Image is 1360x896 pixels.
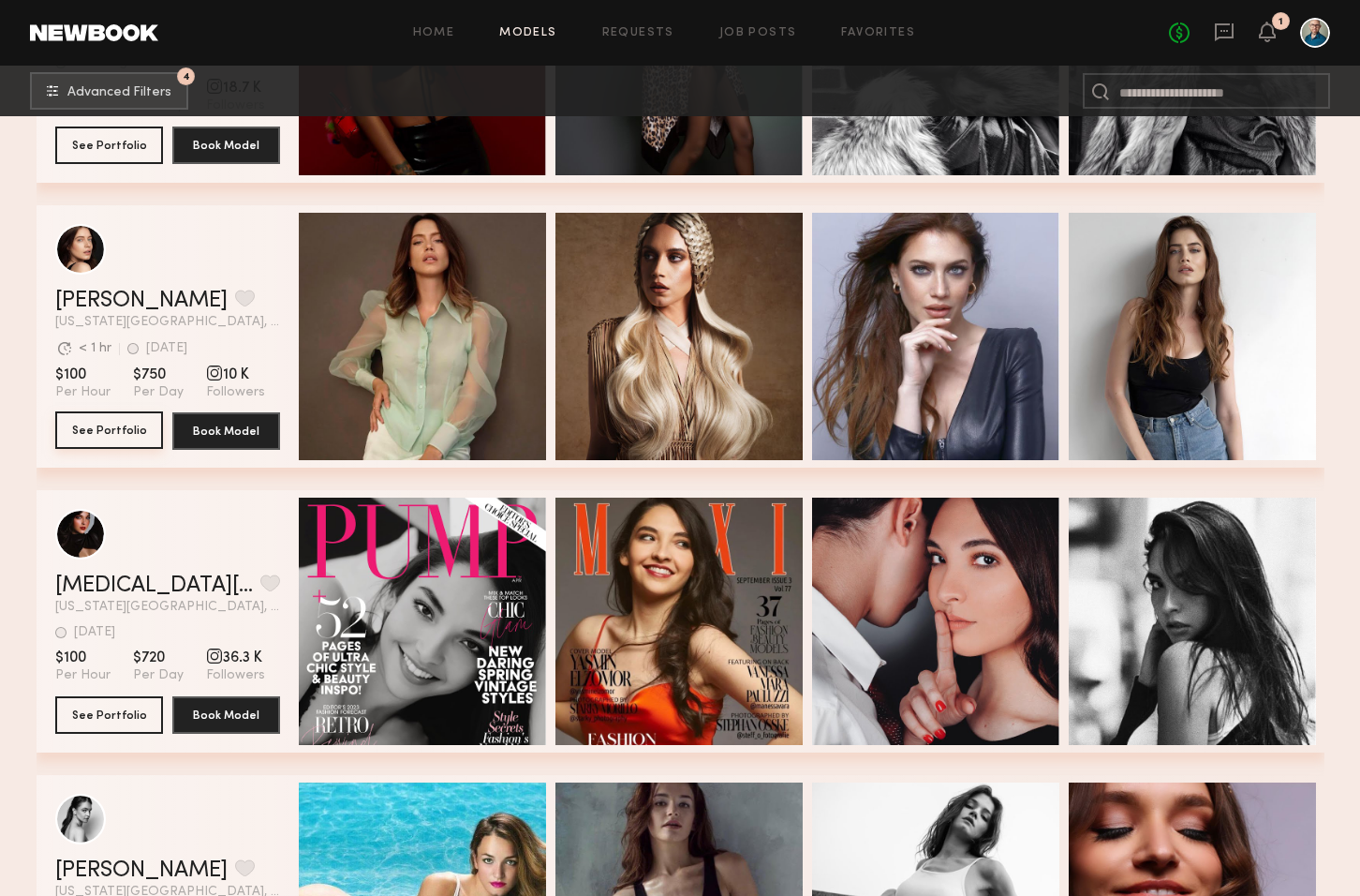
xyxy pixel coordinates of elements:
div: [DATE] [146,342,187,355]
span: $100 [55,649,111,667]
span: 4 [183,72,190,81]
button: Book Model [172,127,280,164]
div: 1 [1279,17,1283,27]
a: Job Posts [719,27,797,39]
div: < 1 hr [79,342,111,355]
span: Followers [206,667,265,684]
span: 10 K [206,366,265,384]
a: Home [413,27,455,39]
button: 4Advanced Filters [30,72,188,110]
span: $750 [133,366,184,384]
span: $100 [55,366,111,384]
span: Per Hour [55,667,111,684]
span: [US_STATE][GEOGRAPHIC_DATA], [GEOGRAPHIC_DATA] [55,601,280,614]
span: Per Hour [55,384,111,401]
a: [PERSON_NAME] [55,290,228,312]
a: Requests [602,27,674,39]
button: See Portfolio [55,411,163,449]
span: Per Day [133,384,184,401]
button: Book Model [172,412,280,450]
span: $720 [133,649,184,667]
span: Per Day [133,667,184,684]
a: See Portfolio [55,412,163,450]
a: [MEDICAL_DATA][PERSON_NAME] [55,575,253,597]
a: Models [499,27,556,39]
button: Book Model [172,696,280,734]
div: [DATE] [74,626,115,639]
button: See Portfolio [55,127,163,164]
span: Followers [206,384,265,401]
button: See Portfolio [55,696,163,734]
span: Advanced Filters [67,86,171,99]
a: [PERSON_NAME] [55,859,228,882]
span: 36.3 K [206,649,265,667]
a: Favorites [841,27,915,39]
span: [US_STATE][GEOGRAPHIC_DATA], [GEOGRAPHIC_DATA] [55,316,280,329]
